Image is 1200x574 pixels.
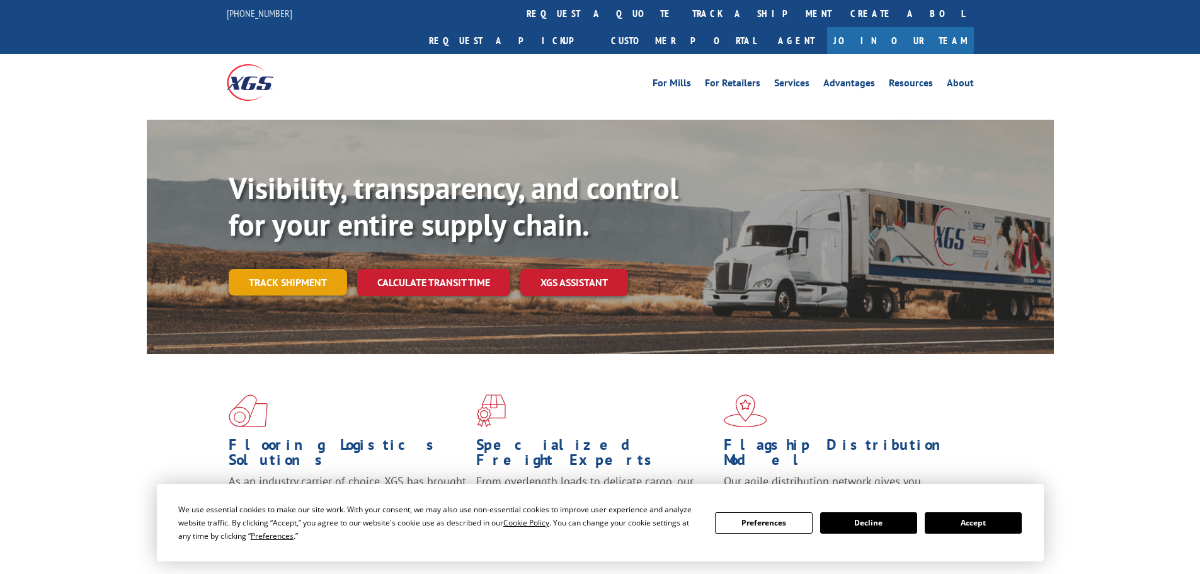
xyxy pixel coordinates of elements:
[229,437,467,474] h1: Flooring Logistics Solutions
[476,394,506,427] img: xgs-icon-focused-on-flooring-red
[227,7,292,20] a: [PHONE_NUMBER]
[820,512,917,534] button: Decline
[520,269,628,296] a: XGS ASSISTANT
[503,517,549,528] span: Cookie Policy
[823,78,875,92] a: Advantages
[827,27,974,54] a: Join Our Team
[357,269,510,296] a: Calculate transit time
[178,503,700,542] div: We use essential cookies to make our site work. With your consent, we may also use non-essential ...
[476,437,714,474] h1: Specialized Freight Experts
[715,512,812,534] button: Preferences
[251,531,294,541] span: Preferences
[724,474,956,503] span: Our agile distribution network gives you nationwide inventory management on demand.
[229,269,347,296] a: Track shipment
[925,512,1022,534] button: Accept
[947,78,974,92] a: About
[420,27,602,54] a: Request a pickup
[765,27,827,54] a: Agent
[157,484,1044,561] div: Cookie Consent Prompt
[476,474,714,530] p: From overlength loads to delicate cargo, our experienced staff knows the best way to move your fr...
[705,78,760,92] a: For Retailers
[229,474,466,519] span: As an industry carrier of choice, XGS has brought innovation and dedication to flooring logistics...
[724,394,767,427] img: xgs-icon-flagship-distribution-model-red
[774,78,809,92] a: Services
[653,78,691,92] a: For Mills
[889,78,933,92] a: Resources
[724,437,962,474] h1: Flagship Distribution Model
[602,27,765,54] a: Customer Portal
[229,168,678,244] b: Visibility, transparency, and control for your entire supply chain.
[229,394,268,427] img: xgs-icon-total-supply-chain-intelligence-red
